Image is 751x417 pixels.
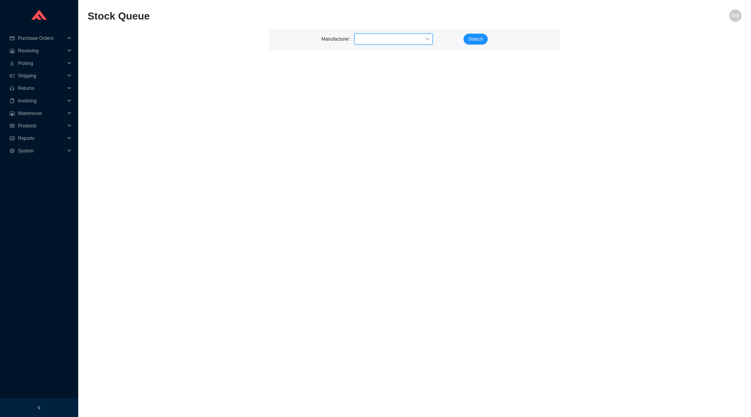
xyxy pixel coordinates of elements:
span: credit-card [9,36,15,41]
button: Search [464,34,488,45]
span: Picking [18,57,65,70]
span: Returns [18,82,65,95]
span: SW [731,9,739,22]
span: Receiving [18,45,65,57]
h2: Stock Queue [88,9,578,23]
span: Reports [18,132,65,145]
span: fund [9,136,15,141]
span: Invoicing [18,95,65,107]
span: Search [468,35,483,43]
span: Products [18,120,65,132]
span: left [37,405,41,410]
span: System [18,145,65,157]
label: Manufacturer [322,34,354,45]
span: customer-service [9,86,15,91]
span: read [9,123,15,128]
span: Warehouse [18,107,65,120]
span: Shipping [18,70,65,82]
span: Purchase Orders [18,32,65,45]
span: book [9,98,15,103]
span: setting [9,149,15,153]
